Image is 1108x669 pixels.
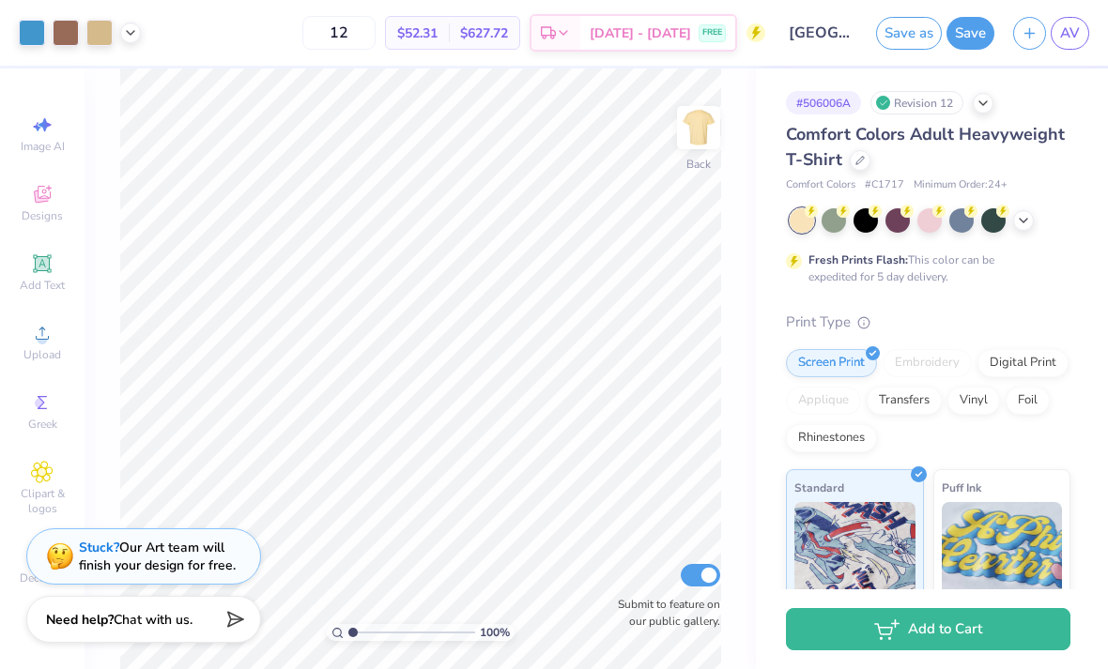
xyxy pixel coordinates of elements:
[867,387,942,415] div: Transfers
[20,570,65,585] span: Decorate
[865,177,904,193] span: # C1717
[114,611,192,629] span: Chat with us.
[460,23,508,43] span: $627.72
[686,156,711,173] div: Back
[20,278,65,293] span: Add Text
[942,478,981,497] span: Puff Ink
[1051,17,1089,50] a: AV
[590,23,691,43] span: [DATE] - [DATE]
[946,17,994,50] button: Save
[28,417,57,432] span: Greek
[608,596,720,630] label: Submit to feature on our public gallery.
[808,252,908,267] strong: Fresh Prints Flash:
[786,91,861,114] div: # 506006A
[9,486,75,516] span: Clipart & logos
[914,177,1008,193] span: Minimum Order: 24 +
[1060,23,1080,44] span: AV
[883,349,972,377] div: Embroidery
[947,387,1000,415] div: Vinyl
[786,349,877,377] div: Screen Print
[775,14,867,52] input: Untitled Design
[46,611,114,629] strong: Need help?
[79,539,236,574] div: Our Art team will finish your design for free.
[397,23,438,43] span: $52.31
[480,624,510,641] span: 100 %
[680,109,717,146] img: Back
[786,177,855,193] span: Comfort Colors
[876,17,942,50] button: Save as
[977,349,1069,377] div: Digital Print
[79,539,119,556] strong: Stuck?
[808,251,1039,285] div: This color can be expedited for 5 day delivery.
[302,16,376,50] input: – –
[786,312,1070,333] div: Print Type
[702,26,722,39] span: FREE
[1006,387,1050,415] div: Foil
[23,347,61,362] span: Upload
[786,387,861,415] div: Applique
[942,502,1063,596] img: Puff Ink
[786,608,1070,650] button: Add to Cart
[794,478,844,497] span: Standard
[870,91,963,114] div: Revision 12
[786,123,1065,171] span: Comfort Colors Adult Heavyweight T-Shirt
[786,424,877,452] div: Rhinestones
[794,502,916,596] img: Standard
[21,139,65,154] span: Image AI
[22,208,63,223] span: Designs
